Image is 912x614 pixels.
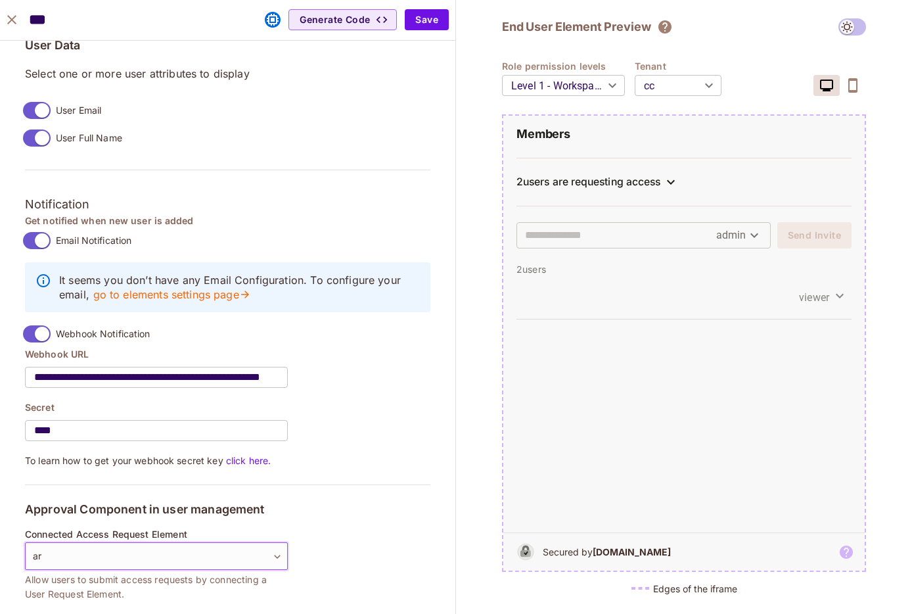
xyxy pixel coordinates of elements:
[516,126,852,142] h2: Members
[777,222,852,248] button: Send Invite
[502,60,635,72] h4: Role permission levels
[25,39,430,52] h5: User Data
[792,287,852,308] button: viewer
[716,225,762,246] div: admin
[25,529,187,540] span: Connected Access Request Element
[593,546,671,557] b: [DOMAIN_NAME]
[405,9,449,30] button: Save
[635,60,731,72] h4: Tenant
[265,12,281,28] svg: This element was embedded
[56,327,150,340] span: Webhook Notification
[93,287,251,302] a: go to elements settings page
[653,582,737,595] h5: Edges of the iframe
[25,503,430,516] h5: Approval Component in user management
[288,9,397,30] button: Generate Code
[25,214,430,227] h4: Get notified when new user is added
[657,19,673,35] svg: The element will only show tenant specific content. No user information will be visible across te...
[514,540,537,564] img: b&w logo
[502,19,650,35] h2: End User Element Preview
[502,67,625,104] div: Level 1 - Workspace Owner
[799,290,829,305] span: viewer
[635,67,721,104] div: cc
[543,546,671,558] h5: Secured by
[25,401,430,413] h4: Secret
[516,176,660,189] div: 2 users are requesting access
[223,455,271,466] a: click here.
[56,234,131,247] span: Email Notification
[59,273,420,302] p: It seems you don’t have any Email Configuration. To configure your email,
[25,195,430,214] h3: Notification
[25,348,430,360] h4: Webhook URL
[25,573,288,602] span: Allow users to submit access requests by connecting a User Request Element.
[56,104,101,116] span: User Email
[56,131,122,144] span: User Full Name
[516,263,852,275] p: 2 users
[25,454,430,467] p: To learn how to get your webhook secret key
[25,542,288,570] div: ar
[25,66,430,81] p: Select one or more user attributes to display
